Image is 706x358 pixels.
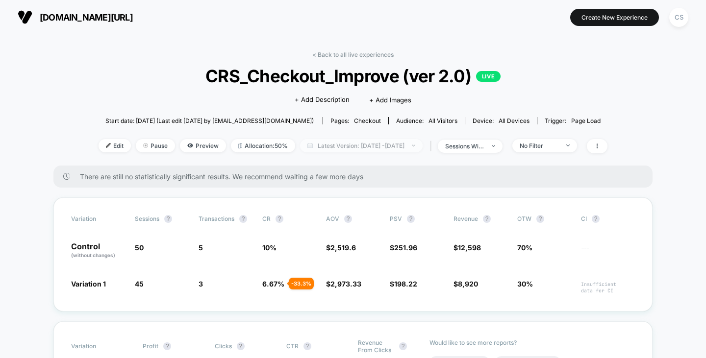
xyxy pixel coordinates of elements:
span: CI [581,215,635,223]
span: 3 [199,280,203,288]
span: Revenue From Clicks [358,339,394,354]
span: Latest Version: [DATE] - [DATE] [300,139,423,152]
span: 198.22 [394,280,417,288]
div: - 33.3 % [289,278,314,289]
span: $ [390,243,417,252]
div: No Filter [520,142,559,149]
span: Allocation: 50% [231,139,295,152]
button: ? [237,342,245,350]
button: ? [164,215,172,223]
span: 6.67 % [262,280,284,288]
span: Insufficient data for CI [581,281,635,294]
span: Revenue [454,215,478,222]
span: $ [454,243,481,252]
img: end [412,144,415,146]
button: ? [303,342,311,350]
span: | [428,139,438,153]
span: $ [454,280,478,288]
span: Edit [99,139,131,152]
button: ? [239,215,247,223]
button: ? [163,342,171,350]
span: Start date: [DATE] (Last edit [DATE] by [EMAIL_ADDRESS][DOMAIN_NAME]) [105,117,314,124]
span: + Add Images [369,96,411,104]
img: calendar [307,143,313,148]
img: rebalance [238,143,242,148]
span: (without changes) [71,252,115,258]
div: sessions with impression [445,143,484,150]
span: Profit [143,342,158,350]
span: 10 % [262,243,277,252]
span: $ [326,280,361,288]
button: ? [344,215,352,223]
span: Clicks [215,342,232,350]
span: 5 [199,243,203,252]
button: ? [536,215,544,223]
span: CTR [286,342,299,350]
span: OTW [517,215,571,223]
span: PSV [390,215,402,222]
button: ? [399,342,407,350]
button: ? [407,215,415,223]
p: Would like to see more reports? [429,339,635,346]
span: Transactions [199,215,234,222]
img: end [566,144,570,146]
img: edit [106,143,111,148]
p: Control [71,242,125,259]
div: Audience: [396,117,457,124]
p: LIVE [476,71,501,82]
img: end [492,145,495,147]
span: Sessions [135,215,159,222]
div: CS [669,8,688,27]
span: 2,973.33 [330,280,361,288]
span: Variation [71,339,125,354]
span: Variation [71,215,125,223]
span: 70% [517,243,532,252]
button: Create New Experience [570,9,659,26]
div: Trigger: [545,117,601,124]
span: 30% [517,280,533,288]
span: + Add Description [295,95,350,105]
span: 2,519.6 [330,243,356,252]
img: Visually logo [18,10,32,24]
span: All Visitors [429,117,457,124]
span: CRS_Checkout_Improve (ver 2.0) [124,66,582,86]
div: Pages: [330,117,381,124]
span: all devices [499,117,529,124]
span: --- [581,245,635,259]
button: ? [592,215,600,223]
span: $ [326,243,356,252]
span: Pause [136,139,175,152]
span: checkout [354,117,381,124]
span: AOV [326,215,339,222]
button: CS [666,7,691,27]
button: [DOMAIN_NAME][URL] [15,9,136,25]
span: 251.96 [394,243,417,252]
button: ? [483,215,491,223]
span: Page Load [571,117,601,124]
span: 8,920 [458,280,478,288]
span: 45 [135,280,144,288]
a: < Back to all live experiences [312,51,394,58]
span: 12,598 [458,243,481,252]
span: 50 [135,243,144,252]
span: $ [390,280,417,288]
span: CR [262,215,271,222]
span: There are still no statistically significant results. We recommend waiting a few more days [80,172,633,181]
span: Device: [465,117,537,124]
span: [DOMAIN_NAME][URL] [40,12,133,23]
img: end [143,143,148,148]
span: Variation 1 [71,280,106,288]
button: ? [276,215,283,223]
span: Preview [180,139,226,152]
